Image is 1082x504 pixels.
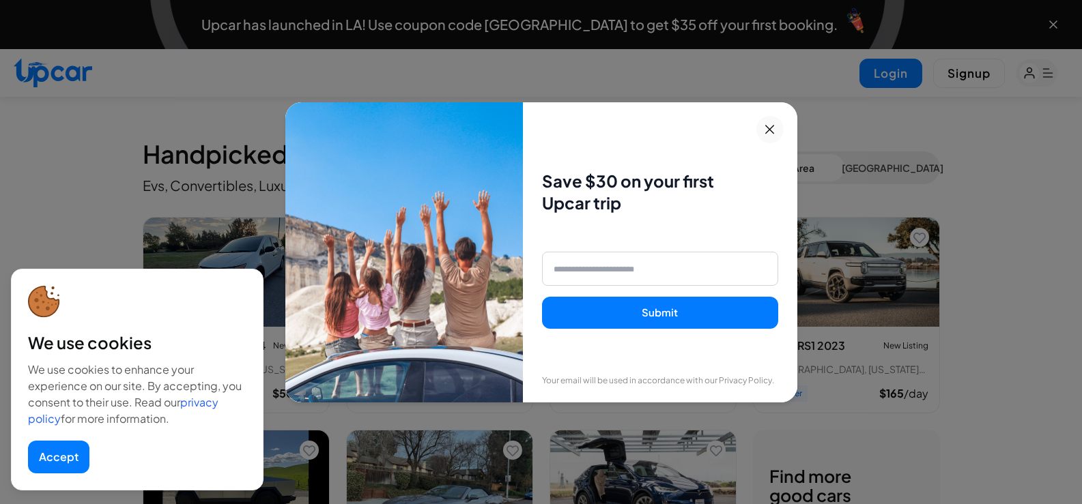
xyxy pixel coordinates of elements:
div: We use cookies [28,331,246,353]
button: Accept [28,441,89,473]
p: Your email will be used in accordance with our Privacy Policy. [542,375,778,386]
button: Submit [542,297,778,329]
img: Family enjoying car ride [285,102,524,402]
h3: Save $30 on your first Upcar trip [542,170,778,213]
img: cookie-icon.svg [28,286,60,318]
div: We use cookies to enhance your experience on our site. By accepting, you consent to their use. Re... [28,361,246,427]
